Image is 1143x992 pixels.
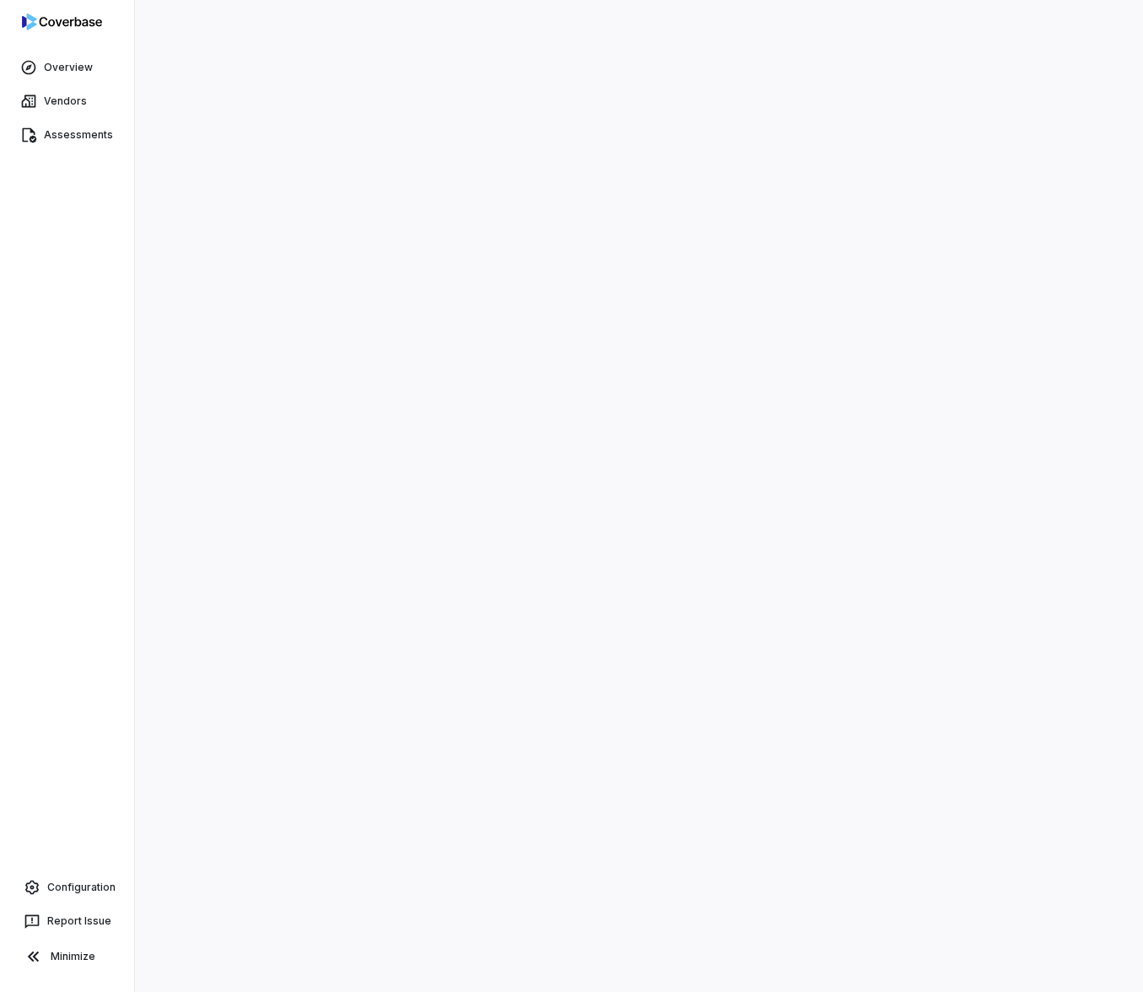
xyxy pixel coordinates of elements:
[3,52,131,83] a: Overview
[22,13,102,30] img: logo-D7KZi-bG.svg
[3,120,131,150] a: Assessments
[7,872,127,903] a: Configuration
[3,86,131,116] a: Vendors
[7,940,127,973] button: Minimize
[7,906,127,936] button: Report Issue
